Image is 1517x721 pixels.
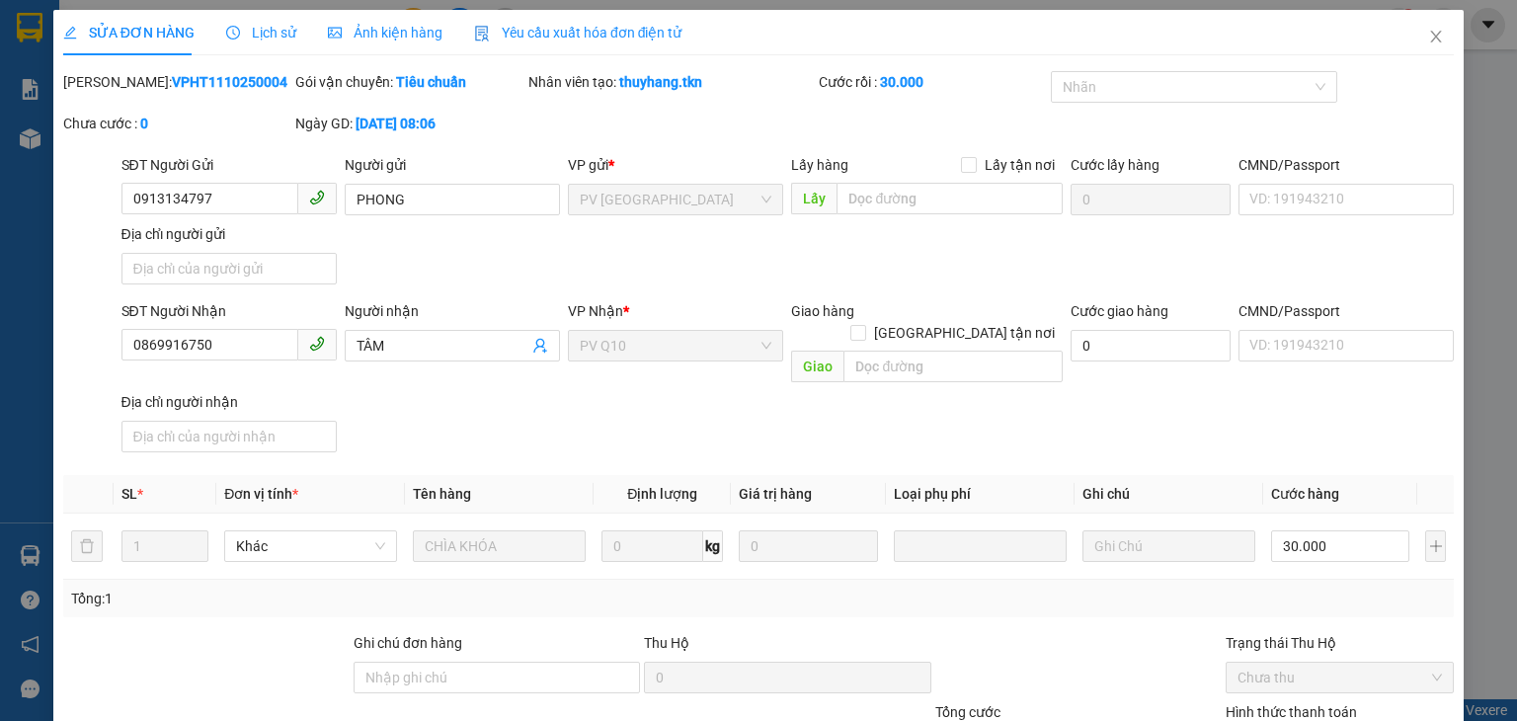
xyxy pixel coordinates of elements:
[121,154,337,176] div: SĐT Người Gửi
[354,635,462,651] label: Ghi chú đơn hàng
[121,421,337,452] input: Địa chỉ của người nhận
[172,74,287,90] b: VPHT1110250004
[328,26,342,40] span: picture
[1238,154,1454,176] div: CMND/Passport
[528,71,815,93] div: Nhân viên tạo:
[837,183,1063,214] input: Dọc đường
[121,391,337,413] div: Địa chỉ người nhận
[345,154,560,176] div: Người gửi
[703,530,723,562] span: kg
[791,351,843,382] span: Giao
[63,113,291,134] div: Chưa cước :
[328,25,442,40] span: Ảnh kiện hàng
[396,74,466,90] b: Tiêu chuẩn
[886,475,1075,514] th: Loại phụ phí
[819,71,1047,93] div: Cước rồi :
[71,588,587,609] div: Tổng: 1
[791,183,837,214] span: Lấy
[1271,486,1339,502] span: Cước hàng
[627,486,697,502] span: Định lượng
[295,71,523,93] div: Gói vận chuyển:
[226,25,296,40] span: Lịch sử
[474,26,490,41] img: icon
[843,351,1063,382] input: Dọc đường
[1082,530,1255,562] input: Ghi Chú
[1408,10,1464,65] button: Close
[121,223,337,245] div: Địa chỉ người gửi
[71,530,103,562] button: delete
[866,322,1063,344] span: [GEOGRAPHIC_DATA] tận nơi
[63,71,291,93] div: [PERSON_NAME]:
[791,303,854,319] span: Giao hàng
[63,26,77,40] span: edit
[580,185,771,214] span: PV Hòa Thành
[739,530,877,562] input: 0
[532,338,548,354] span: user-add
[309,336,325,352] span: phone
[935,704,1000,720] span: Tổng cước
[224,486,298,502] span: Đơn vị tính
[1425,530,1446,562] button: plus
[121,253,337,284] input: Địa chỉ của người gửi
[413,530,586,562] input: VD: Bàn, Ghế
[63,25,195,40] span: SỬA ĐƠN HÀNG
[880,74,923,90] b: 30.000
[354,662,640,693] input: Ghi chú đơn hàng
[568,154,783,176] div: VP gửi
[121,300,337,322] div: SĐT Người Nhận
[413,486,471,502] span: Tên hàng
[619,74,702,90] b: thuyhang.tkn
[356,116,436,131] b: [DATE] 08:06
[1238,300,1454,322] div: CMND/Passport
[1071,184,1231,215] input: Cước lấy hàng
[345,300,560,322] div: Người nhận
[1428,29,1444,44] span: close
[236,531,385,561] span: Khác
[1226,704,1357,720] label: Hình thức thanh toán
[1226,632,1454,654] div: Trạng thái Thu Hộ
[1075,475,1263,514] th: Ghi chú
[309,190,325,205] span: phone
[121,486,137,502] span: SL
[977,154,1063,176] span: Lấy tận nơi
[644,635,689,651] span: Thu Hộ
[140,116,148,131] b: 0
[295,113,523,134] div: Ngày GD:
[568,303,623,319] span: VP Nhận
[1071,157,1159,173] label: Cước lấy hàng
[474,25,682,40] span: Yêu cầu xuất hóa đơn điện tử
[226,26,240,40] span: clock-circle
[1238,663,1442,692] span: Chưa thu
[1071,330,1231,361] input: Cước giao hàng
[791,157,848,173] span: Lấy hàng
[1071,303,1168,319] label: Cước giao hàng
[739,486,812,502] span: Giá trị hàng
[580,331,771,360] span: PV Q10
